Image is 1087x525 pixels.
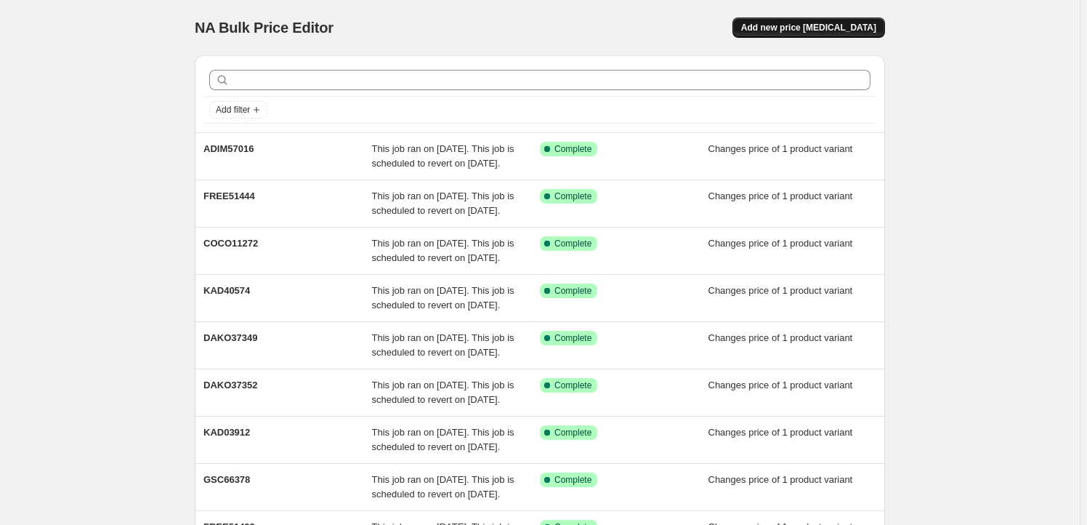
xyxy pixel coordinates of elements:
[554,427,591,438] span: Complete
[195,20,334,36] span: NA Bulk Price Editor
[372,285,514,310] span: This job ran on [DATE]. This job is scheduled to revert on [DATE].
[554,191,591,202] span: Complete
[203,474,250,485] span: GSC66378
[708,332,853,343] span: Changes price of 1 product variant
[554,380,591,391] span: Complete
[741,22,876,33] span: Add new price [MEDICAL_DATA]
[708,191,853,201] span: Changes price of 1 product variant
[708,143,853,154] span: Changes price of 1 product variant
[708,285,853,296] span: Changes price of 1 product variant
[203,332,257,343] span: DAKO37349
[554,285,591,297] span: Complete
[372,380,514,405] span: This job ran on [DATE]. This job is scheduled to revert on [DATE].
[708,380,853,390] span: Changes price of 1 product variant
[554,143,591,155] span: Complete
[708,427,853,438] span: Changes price of 1 product variant
[708,474,853,485] span: Changes price of 1 product variant
[708,238,853,249] span: Changes price of 1 product variant
[203,191,255,201] span: FREE51444
[372,238,514,263] span: This job ran on [DATE]. This job is scheduled to revert on [DATE].
[209,101,267,119] button: Add filter
[203,143,254,154] span: ADIM57016
[372,427,514,452] span: This job ran on [DATE]. This job is scheduled to revert on [DATE].
[372,474,514,500] span: This job ran on [DATE]. This job is scheduled to revert on [DATE].
[554,332,591,344] span: Complete
[203,238,258,249] span: COCO11272
[203,380,257,390] span: DAKO37352
[554,238,591,249] span: Complete
[203,285,250,296] span: KAD40574
[216,104,250,116] span: Add filter
[554,474,591,486] span: Complete
[372,332,514,358] span: This job ran on [DATE]. This job is scheduled to revert on [DATE].
[372,143,514,169] span: This job ran on [DATE]. This job is scheduled to revert on [DATE].
[203,427,250,438] span: KAD03912
[372,191,514,216] span: This job ran on [DATE]. This job is scheduled to revert on [DATE].
[732,17,885,38] button: Add new price [MEDICAL_DATA]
